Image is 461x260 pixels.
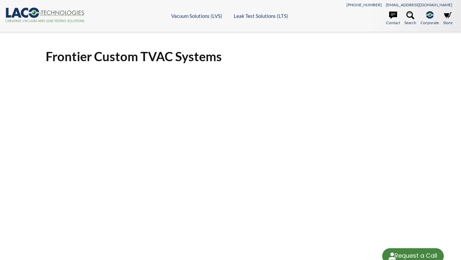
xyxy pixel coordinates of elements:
[46,48,416,65] h1: Frontier Custom TVAC Systems
[171,13,222,19] a: Vacuum Solutions (LVS)
[386,2,452,7] a: [EMAIL_ADDRESS][DOMAIN_NAME]
[421,20,439,26] span: Corporate
[386,11,400,26] a: Contact
[234,13,288,19] a: Leak Test Solutions (LTS)
[404,11,416,26] a: Search
[443,11,452,26] a: Store
[346,2,382,7] a: [PHONE_NUMBER]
